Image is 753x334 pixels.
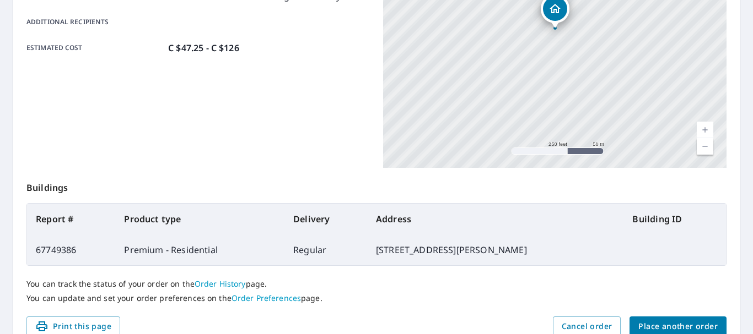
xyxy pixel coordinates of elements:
th: Product type [115,204,284,234]
p: Additional recipients [26,17,164,27]
p: You can update and set your order preferences on the page. [26,293,727,303]
a: Order History [195,278,246,289]
td: Regular [284,234,367,265]
th: Building ID [623,204,726,234]
a: Current Level 17, Zoom In [697,122,713,138]
span: Place another order [638,320,718,333]
p: Estimated cost [26,41,164,54]
span: Cancel order [562,320,612,333]
td: [STREET_ADDRESS][PERSON_NAME] [367,234,624,265]
th: Address [367,204,624,234]
span: Print this page [35,320,111,333]
td: Premium - Residential [115,234,284,265]
p: Buildings [26,168,727,203]
p: C $47.25 - C $126 [168,41,239,54]
td: 67749386 [27,234,115,265]
p: You can track the status of your order on the page. [26,279,727,289]
a: Current Level 17, Zoom Out [697,138,713,155]
th: Delivery [284,204,367,234]
th: Report # [27,204,115,234]
a: Order Preferences [232,293,301,303]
